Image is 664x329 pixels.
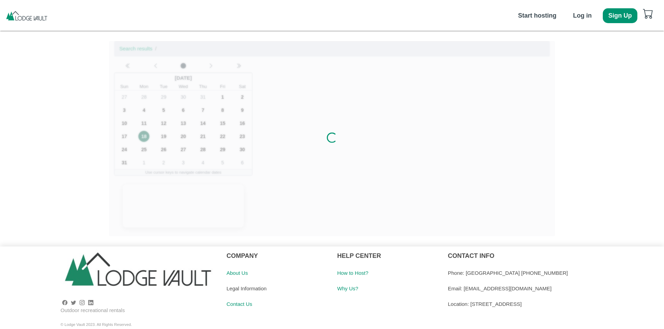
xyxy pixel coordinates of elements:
[62,300,67,306] a: facebook
[513,8,562,23] button: Start hosting
[448,265,659,281] div: Phone: [GEOGRAPHIC_DATA] [PHONE_NUMBER]
[227,281,327,296] div: Legal Information
[80,300,85,306] a: instagram
[337,246,437,265] div: HELP CENTER
[448,281,659,296] div: Email: [EMAIL_ADDRESS][DOMAIN_NAME]
[518,12,556,19] b: Start hosting
[88,300,93,305] svg: linkedin
[61,246,216,299] img: logo-400X135.2418b4bb.jpg
[5,10,48,21] img: pAKp5ICTv7cAAAAASUVORK5CYII=
[71,300,76,305] svg: twitter
[227,270,248,276] a: About Us
[62,300,67,305] svg: facebook
[227,246,327,265] div: COMPANY
[603,8,637,23] button: Sign Up
[448,296,659,312] div: Location: [STREET_ADDRESS]
[227,301,252,307] a: Contact Us
[61,322,132,327] sup: © Lodge Vault 2023. All Rights Reserved.
[337,286,358,291] a: Why Us?
[71,300,76,306] a: twitter
[568,8,597,23] button: Log in
[448,246,659,265] div: CONTACT INFO
[643,8,653,19] svg: cart
[88,300,93,306] a: linkedin
[80,300,85,305] svg: instagram
[608,12,632,19] b: Sign Up
[337,270,368,276] a: How to Host?
[61,307,216,315] div: Outdoor recreational rentals
[573,12,592,19] b: Log in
